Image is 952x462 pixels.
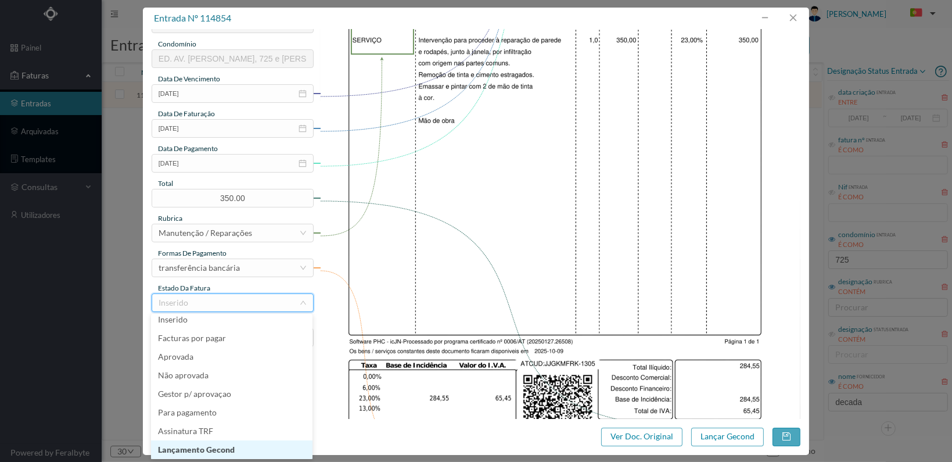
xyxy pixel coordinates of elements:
[299,124,307,132] i: icon: calendar
[151,440,312,459] li: Lançamento Gecond
[691,428,764,446] button: Lançar Gecond
[158,40,196,48] span: condomínio
[300,230,307,237] i: icon: down
[299,89,307,98] i: icon: calendar
[299,159,307,167] i: icon: calendar
[901,4,940,23] button: PT
[158,249,227,257] span: Formas de Pagamento
[151,310,312,329] li: Inserido
[300,264,307,271] i: icon: down
[601,428,682,446] button: Ver Doc. Original
[159,224,252,242] div: Manutenção / Reparações
[158,179,173,188] span: total
[159,259,240,277] div: transferência bancária
[151,366,312,385] li: Não aprovada
[158,144,218,153] span: data de pagamento
[158,74,220,83] span: data de vencimento
[158,109,215,118] span: data de faturação
[151,348,312,366] li: Aprovada
[300,299,307,306] i: icon: down
[151,329,312,348] li: Facturas por pagar
[158,214,182,223] span: rubrica
[154,12,231,23] span: entrada nº 114854
[151,385,312,403] li: Gestor p/ aprovaçao
[158,284,210,292] span: estado da fatura
[151,403,312,422] li: Para pagamento
[151,422,312,440] li: Assinatura TRF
